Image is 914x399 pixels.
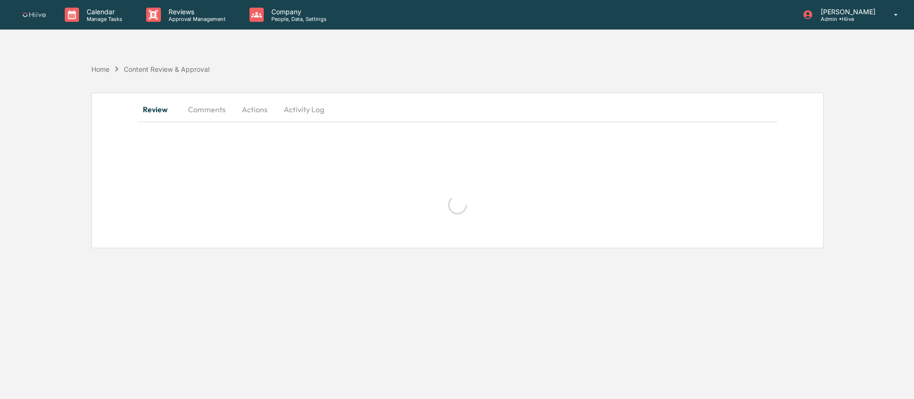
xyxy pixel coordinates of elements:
img: logo [23,12,46,18]
p: Admin • Hiive [813,16,880,22]
p: People, Data, Settings [264,16,331,22]
p: Company [264,8,331,16]
button: Review [138,98,180,121]
div: Content Review & Approval [124,65,209,73]
div: Home [91,65,109,73]
p: Manage Tasks [79,16,127,22]
button: Actions [233,98,276,121]
p: [PERSON_NAME] [813,8,880,16]
p: Approval Management [161,16,230,22]
button: Comments [180,98,233,121]
p: Calendar [79,8,127,16]
div: secondary tabs example [138,98,777,121]
p: Reviews [161,8,230,16]
button: Activity Log [276,98,332,121]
